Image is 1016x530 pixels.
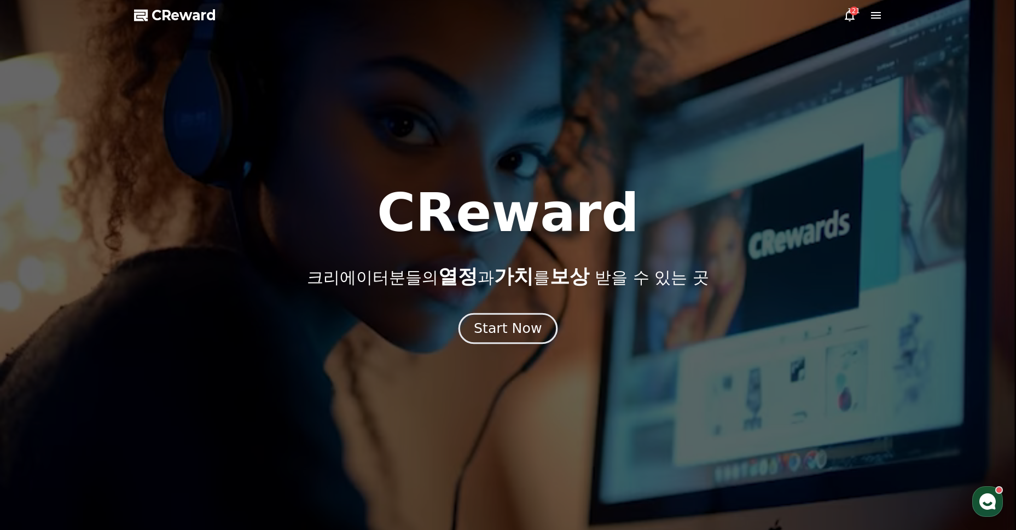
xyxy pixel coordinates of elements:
a: 대화 [72,347,141,375]
span: 보상 [550,265,589,287]
span: CReward [152,7,216,24]
p: 크리에이터분들의 과 를 받을 수 있는 곳 [307,266,709,287]
a: 121 [843,9,856,22]
span: 열정 [438,265,478,287]
button: Start Now [458,313,558,344]
span: 홈 [34,364,41,372]
a: 홈 [3,347,72,375]
span: 대화 [100,364,113,373]
div: 121 [850,7,858,15]
a: 설정 [141,347,210,375]
span: 가치 [494,265,533,287]
a: CReward [134,7,216,24]
div: Start Now [474,319,542,338]
h1: CReward [377,187,639,239]
a: Start Now [461,325,555,335]
span: 설정 [169,364,182,372]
